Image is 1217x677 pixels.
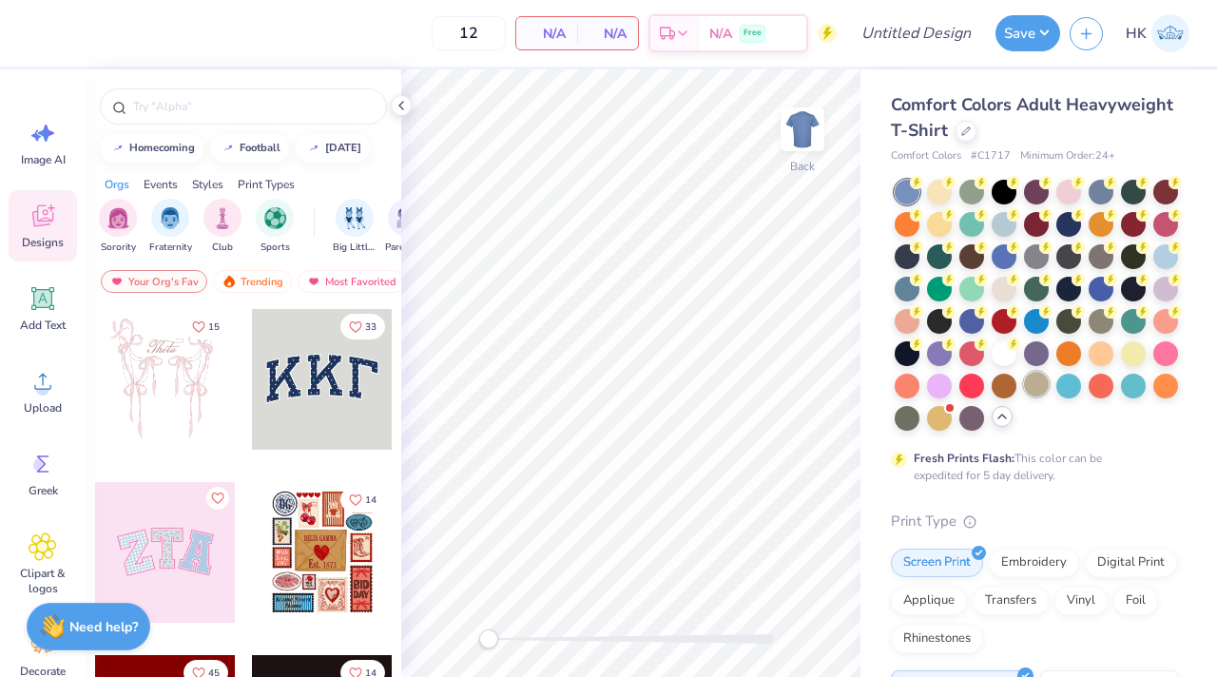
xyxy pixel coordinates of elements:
button: Save [995,15,1060,51]
span: Comfort Colors [891,148,961,164]
button: filter button [99,199,137,255]
div: Digital Print [1085,549,1177,577]
span: 14 [365,495,377,505]
div: filter for Sports [256,199,294,255]
div: Accessibility label [479,629,498,648]
img: trend_line.gif [221,143,236,154]
div: Embroidery [989,549,1079,577]
div: Print Type [891,511,1179,532]
span: Parent's Weekend [385,241,429,255]
img: Fraternity Image [160,207,181,229]
button: football [210,134,289,163]
span: Clipart & logos [11,566,74,596]
span: Free [744,27,762,40]
button: homecoming [100,134,203,163]
img: most_fav.gif [109,275,125,288]
span: Add Text [20,318,66,333]
button: [DATE] [296,134,370,163]
span: HK [1126,23,1147,45]
span: Designs [22,235,64,250]
span: Sports [261,241,290,255]
img: trending.gif [222,275,237,288]
button: Like [340,487,385,513]
img: Sorority Image [107,207,129,229]
input: – – [432,16,506,50]
span: Comfort Colors Adult Heavyweight T-Shirt [891,93,1173,142]
div: filter for Big Little Reveal [333,199,377,255]
img: Club Image [212,207,233,229]
span: N/A [589,24,627,44]
span: 15 [208,322,220,332]
div: Styles [192,176,223,193]
div: Most Favorited [298,270,405,293]
button: filter button [149,199,192,255]
button: filter button [333,199,377,255]
input: Try "Alpha" [131,97,375,116]
img: most_fav.gif [306,275,321,288]
div: filter for Sorority [99,199,137,255]
span: Upload [24,400,62,416]
div: Orgs [105,176,129,193]
div: football [240,143,280,153]
button: filter button [203,199,241,255]
div: Trending [213,270,292,293]
strong: Fresh Prints Flash: [914,451,1014,466]
div: Foil [1113,587,1158,615]
span: N/A [709,24,732,44]
div: Rhinestones [891,625,983,653]
div: filter for Fraternity [149,199,192,255]
div: filter for Parent's Weekend [385,199,429,255]
input: Untitled Design [846,14,986,52]
img: Big Little Reveal Image [344,207,365,229]
div: This color can be expedited for 5 day delivery. [914,450,1148,484]
img: trend_line.gif [110,143,126,154]
img: Back [783,110,821,148]
div: Print Types [238,176,295,193]
button: filter button [385,199,429,255]
button: filter button [256,199,294,255]
img: Parent's Weekend Image [396,207,418,229]
img: Sports Image [264,207,286,229]
div: Screen Print [891,549,983,577]
div: Applique [891,587,967,615]
div: filter for Club [203,199,241,255]
span: N/A [528,24,566,44]
button: Like [340,314,385,339]
span: Club [212,241,233,255]
div: halloween [325,143,361,153]
span: Image AI [21,152,66,167]
strong: Need help? [69,618,138,636]
span: 33 [365,322,377,332]
div: Your Org's Fav [101,270,207,293]
span: Fraternity [149,241,192,255]
div: Vinyl [1054,587,1108,615]
img: Harry Kohler [1151,14,1189,52]
img: trend_line.gif [306,143,321,154]
span: # C1717 [971,148,1011,164]
span: Greek [29,483,58,498]
a: HK [1117,14,1198,52]
div: Events [144,176,178,193]
span: Minimum Order: 24 + [1020,148,1115,164]
div: Transfers [973,587,1049,615]
div: Back [790,158,815,175]
span: Sorority [101,241,136,255]
button: Like [206,487,229,510]
span: Big Little Reveal [333,241,377,255]
div: homecoming [129,143,195,153]
button: Like [184,314,228,339]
